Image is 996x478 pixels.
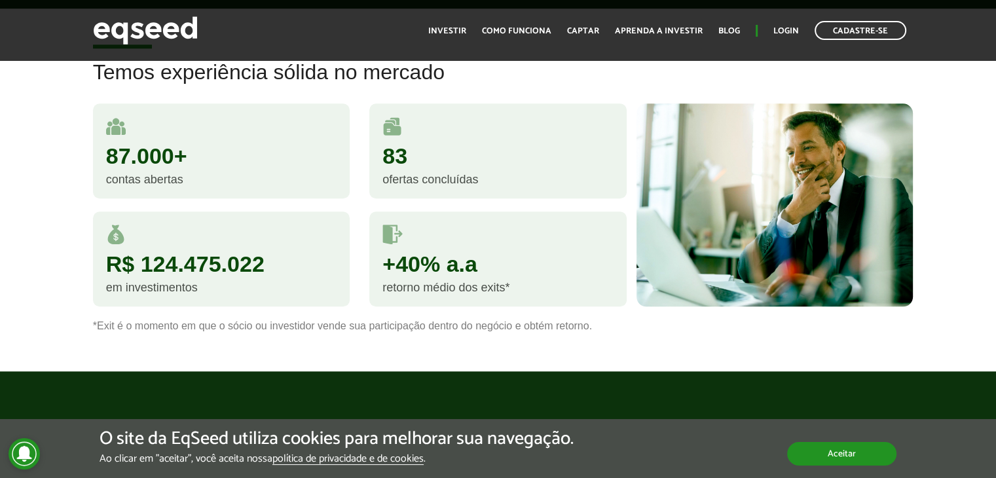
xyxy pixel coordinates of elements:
[100,429,574,449] h5: O site da EqSeed utiliza cookies para melhorar sua navegação.
[787,442,896,466] button: Aceitar
[567,27,599,35] a: Captar
[106,225,126,244] img: money.svg
[106,253,337,275] div: R$ 124.475.022
[106,117,126,136] img: user.svg
[428,27,466,35] a: Investir
[382,225,403,244] img: saidas.svg
[382,282,614,293] div: retorno médio dos exits*
[100,452,574,465] p: Ao clicar em "aceitar", você aceita nossa .
[106,174,337,185] div: contas abertas
[106,282,337,293] div: em investimentos
[382,117,402,136] img: rodadas.svg
[272,454,424,465] a: política de privacidade e de cookies
[718,27,740,35] a: Blog
[106,145,337,167] div: 87.000+
[615,27,703,35] a: Aprenda a investir
[93,13,198,48] img: EqSeed
[382,253,614,275] div: +40% a.a
[382,174,614,185] div: ofertas concluídas
[93,320,904,332] p: *Exit é o momento em que o sócio ou investidor vende sua participação dentro do negócio e obtém r...
[482,27,551,35] a: Como funciona
[773,27,799,35] a: Login
[93,61,904,103] h2: Temos experiência sólida no mercado
[815,21,906,40] a: Cadastre-se
[382,145,614,167] div: 83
